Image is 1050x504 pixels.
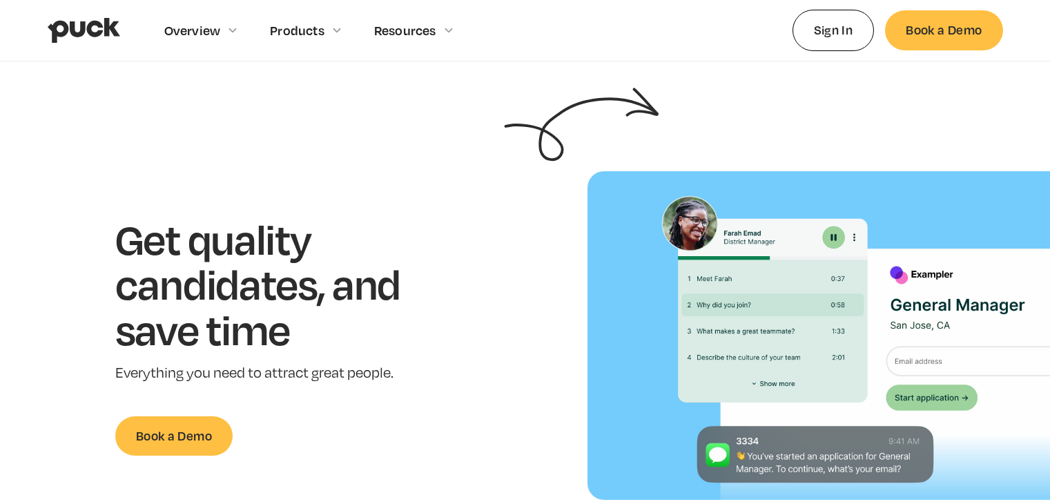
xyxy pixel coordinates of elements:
[115,216,443,352] h1: Get quality candidates, and save time
[115,363,443,383] p: Everything you need to attract great people.
[270,23,324,38] div: Products
[793,10,875,50] a: Sign In
[164,23,221,38] div: Overview
[374,23,436,38] div: Resources
[885,10,1002,50] a: Book a Demo
[115,416,233,456] a: Book a Demo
